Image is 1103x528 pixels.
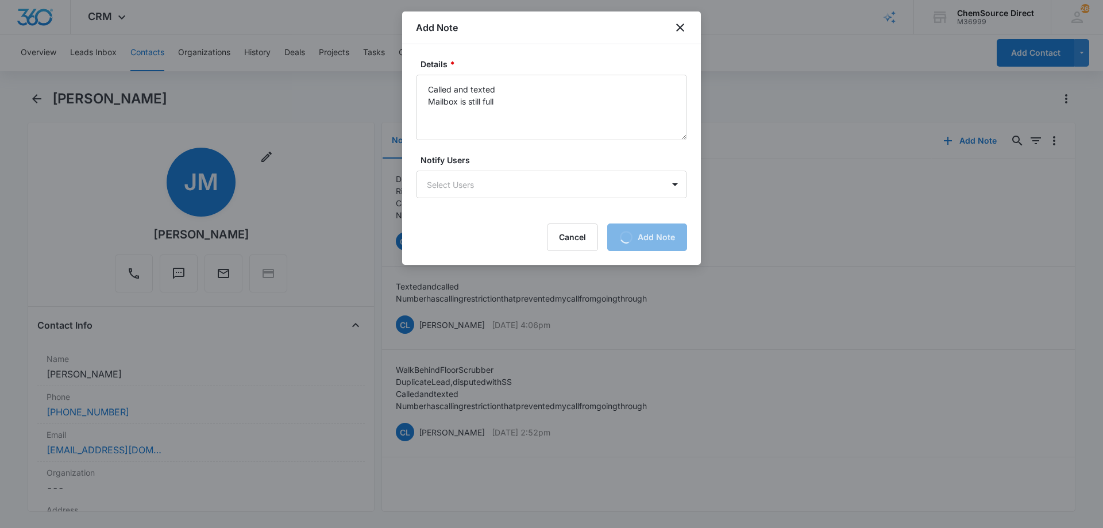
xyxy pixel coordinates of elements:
textarea: Called and texted Mailbox is still full [416,75,687,140]
label: Notify Users [421,154,692,166]
label: Details [421,58,692,70]
h1: Add Note [416,21,458,34]
button: Cancel [547,223,598,251]
button: close [673,21,687,34]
